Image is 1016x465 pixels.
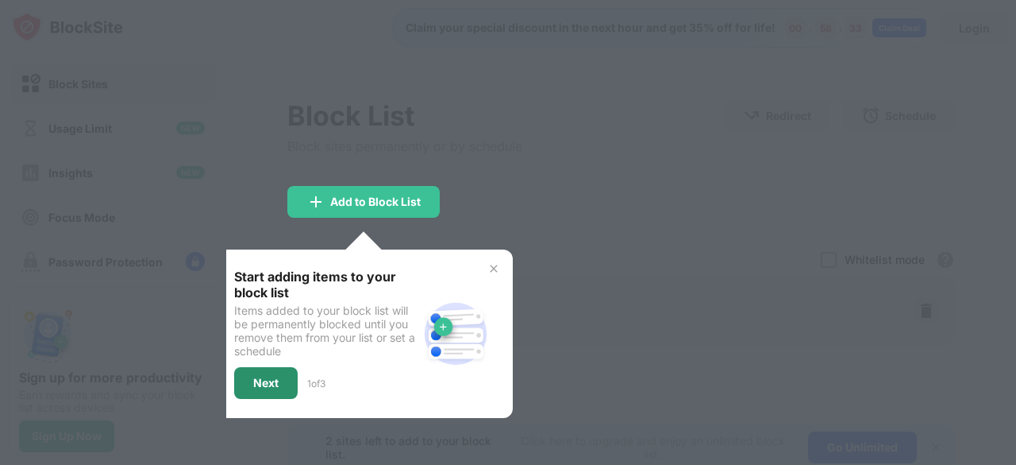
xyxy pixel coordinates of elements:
[307,378,325,389] div: 1 of 3
[330,196,421,208] div: Add to Block List
[487,262,500,275] img: x-button.svg
[234,304,418,358] div: Items added to your block list will be permanently blocked until you remove them from your list o...
[253,377,279,389] div: Next
[418,296,494,372] img: block-site.svg
[234,269,418,300] div: Start adding items to your block list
